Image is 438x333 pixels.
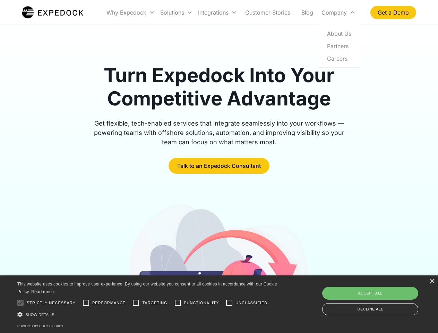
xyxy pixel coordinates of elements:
div: Solutions [160,9,184,16]
div: Show details [17,311,280,318]
span: Functionality [184,300,219,306]
a: About Us [321,27,357,40]
a: Customer Stories [240,1,296,24]
h1: Turn Expedock Into Your Competitive Advantage [86,64,352,110]
div: Integrations [195,1,240,24]
a: home [22,6,83,19]
div: Company [321,9,347,16]
span: Performance [92,300,126,306]
img: Expedock Logo [22,6,83,19]
nav: Company [319,24,360,68]
div: Integrations [198,9,229,16]
a: Talk to an Expedock Consultant [169,158,269,174]
span: Targeting [142,300,167,306]
iframe: Chat Widget [323,258,438,333]
a: Read more [31,289,54,294]
div: Get flexible, tech-enabled services that integrate seamlessly into your workflows — powering team... [86,119,352,147]
a: Blog [296,1,319,24]
div: Solutions [157,1,195,24]
span: Strictly necessary [27,300,76,306]
a: Powered by cookie-script [17,324,64,328]
div: Why Expedock [106,9,146,16]
span: Show details [25,313,54,317]
a: Get a Demo [370,6,416,19]
div: Why Expedock [104,1,157,24]
span: Unclassified [235,300,267,306]
a: Partners [321,40,357,52]
a: Careers [321,52,357,65]
div: Company [319,1,358,24]
span: This website uses cookies to improve user experience. By using our website you consent to all coo... [17,282,277,294]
